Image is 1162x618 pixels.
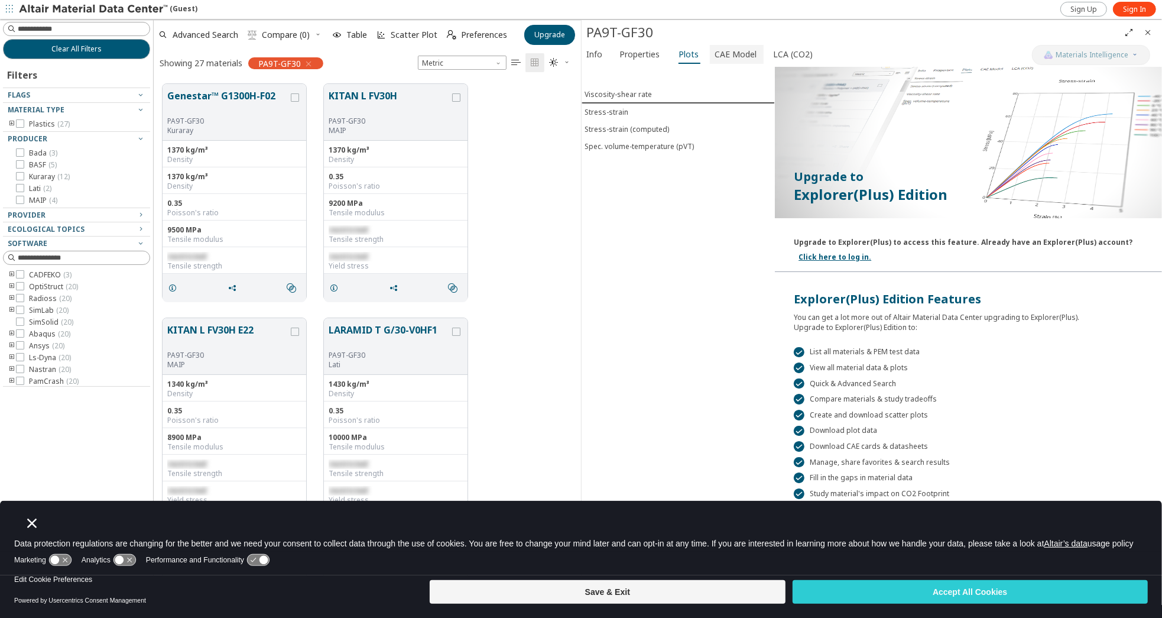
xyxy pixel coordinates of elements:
span: ( 20 ) [59,364,71,374]
button: Full Screen [1119,23,1138,42]
div:  [794,488,804,499]
span: CAE Model [715,45,757,64]
span: Material Type [8,105,64,115]
span: ( 3 ) [63,270,72,280]
i: toogle group [8,270,16,280]
p: MAIP [167,360,288,370]
div: PA9T-GF30 [329,351,450,360]
span: Ls-Dyna [29,353,71,363]
div:  [794,378,804,389]
p: Lati [329,360,450,370]
span: LCA (CO2) [773,45,813,64]
span: Lati [29,184,51,193]
span: Kuraray [29,172,70,182]
span: SimSolid [29,318,73,327]
span: Properties [619,45,660,64]
span: Advanced Search [173,31,238,39]
div:  [794,363,804,373]
div: 1430 kg/m³ [329,380,463,389]
span: restricted [167,251,206,261]
span: OptiStruct [29,282,78,292]
i: toogle group [8,294,16,303]
div: Explorer(Plus) Edition Features [794,291,1143,308]
span: ( 20 ) [61,317,73,327]
span: PA9T-GF30 [258,58,301,69]
div: Tensile strength [329,469,463,478]
i: toogle group [8,365,16,374]
div: PA9T-GF30 [586,23,1119,42]
button: Similar search [443,276,468,300]
div: Tensile modulus [167,442,301,452]
div: Tensile strength [167,261,301,271]
button: Material Type [3,103,150,117]
div:  [794,394,804,405]
span: Nastran [29,365,71,374]
span: Radioss [29,294,72,303]
span: ( 5 ) [48,160,57,170]
div: Tensile modulus [329,442,463,452]
span: Ansys [29,341,64,351]
span: Preferences [461,31,507,39]
button: AI CopilotMaterials Intelligence [1032,45,1150,65]
div: PA9T-GF30 [329,117,450,126]
div: 0.35 [167,199,301,208]
p: Kuraray [167,126,288,135]
span: ( 12 ) [57,172,70,182]
button: Close [1138,23,1157,42]
div: Density [167,155,301,164]
div: grid [154,75,581,583]
i: toogle group [8,353,16,363]
button: Producer [3,132,150,146]
i: toogle group [8,329,16,339]
span: SimLab [29,306,69,315]
button: Share [222,276,247,300]
span: Compare (0) [262,31,310,39]
span: Materials Intelligence [1056,50,1129,60]
span: restricted [329,251,368,261]
div: Stress-strain (computed) [585,124,669,134]
i:  [530,58,540,67]
span: Table [346,31,367,39]
div:  [794,426,804,436]
span: Producer [8,134,47,144]
div: You can get a lot more out of Altair Material Data Center upgrading to Explorer(Plus). Upgrade to... [794,308,1143,332]
div: 10000 MPa [329,433,463,442]
div: Fill in the gaps in material data [794,473,1143,483]
span: CADFEKO [29,270,72,280]
div: Viscosity-shear rate [585,89,652,99]
button: Ecological Topics [3,222,150,237]
span: ( 4 ) [49,195,57,205]
span: restricted [329,486,368,496]
span: ( 20 ) [66,376,79,386]
button: LARAMID T G/30-V0HF1 [329,323,450,351]
div: Tensile modulus [329,208,463,218]
span: ( 3 ) [49,148,57,158]
span: Provider [8,210,46,220]
div: Study material's impact on CO2 Footprint [794,488,1143,499]
div: Density [329,155,463,164]
div: Yield stress [167,496,301,505]
button: Upgrade [524,25,575,45]
span: ( 27 ) [57,119,70,129]
img: Altair Material Data Center [19,4,170,15]
span: BASF [29,160,57,170]
span: ( 20 ) [58,329,70,339]
span: Info [586,45,602,64]
button: Details [163,276,187,300]
div:  [794,410,804,420]
div: (Guest) [19,4,197,15]
span: Ecological Topics [8,224,85,234]
span: restricted [167,459,206,469]
i:  [549,58,559,67]
button: Genestar™ G1300H-F02 [167,89,288,117]
div: 0.35 [329,172,463,182]
img: Paywall-Plots-dark [775,67,1162,218]
span: Sign Up [1070,5,1097,14]
span: MAIP [29,196,57,205]
span: Clear All Filters [51,44,102,54]
a: Sign In [1113,2,1156,17]
div: Upgrade to Explorer(Plus) to access this feature. Already have an Explorer(Plus) account? [794,232,1132,247]
span: Plastics [29,119,70,129]
div: 1370 kg/m³ [167,145,301,155]
button: Spec. volume-temperature (pVT) [582,138,775,155]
